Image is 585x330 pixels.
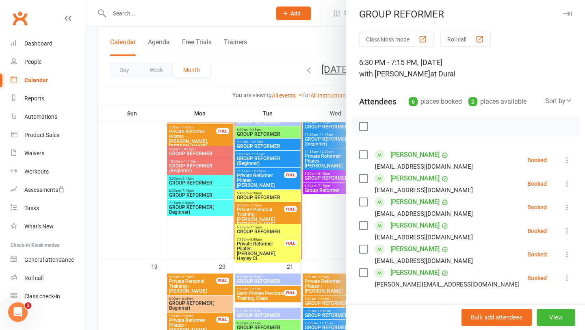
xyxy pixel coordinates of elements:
[24,150,44,156] div: Waivers
[409,97,418,106] div: 6
[24,168,49,175] div: Workouts
[11,108,86,126] a: Automations
[24,77,48,83] div: Calendar
[24,223,54,230] div: What's New
[527,252,547,257] div: Booked
[375,256,473,266] div: [EMAIL_ADDRESS][DOMAIN_NAME]
[8,302,28,322] iframe: Intercom live chat
[545,96,572,106] div: Sort by
[390,266,440,279] a: [PERSON_NAME]
[527,181,547,187] div: Booked
[359,57,572,80] div: 6:30 PM - 7:15 PM, [DATE]
[390,172,440,185] a: [PERSON_NAME]
[24,205,39,211] div: Tasks
[527,228,547,234] div: Booked
[390,195,440,208] a: [PERSON_NAME]
[11,71,86,89] a: Calendar
[390,243,440,256] a: [PERSON_NAME]
[11,199,86,217] a: Tasks
[24,95,44,102] div: Reports
[11,181,86,199] a: Assessments
[390,148,440,161] a: [PERSON_NAME]
[527,204,547,210] div: Booked
[11,126,86,144] a: Product Sales
[375,232,473,243] div: [EMAIL_ADDRESS][DOMAIN_NAME]
[11,269,86,287] a: Roll call
[25,302,31,309] span: 1
[359,69,430,78] span: with [PERSON_NAME]
[11,53,86,71] a: People
[24,113,57,120] div: Automations
[390,219,440,232] a: [PERSON_NAME]
[11,89,86,108] a: Reports
[11,35,86,53] a: Dashboard
[375,185,473,195] div: [EMAIL_ADDRESS][DOMAIN_NAME]
[24,275,43,281] div: Roll call
[375,161,473,172] div: [EMAIL_ADDRESS][DOMAIN_NAME]
[24,187,65,193] div: Assessments
[24,40,52,47] div: Dashboard
[24,59,41,65] div: People
[11,251,86,269] a: General attendance kiosk mode
[430,69,455,78] span: at Dural
[375,279,520,290] div: [PERSON_NAME][EMAIL_ADDRESS][DOMAIN_NAME]
[359,96,396,107] div: Attendees
[359,32,434,47] button: Class kiosk mode
[24,293,60,300] div: Class check-in
[527,157,547,163] div: Booked
[24,256,74,263] div: General attendance
[11,144,86,163] a: Waivers
[537,309,575,326] button: View
[468,96,526,107] div: places available
[409,96,462,107] div: places booked
[11,163,86,181] a: Workouts
[468,97,477,106] div: 2
[11,287,86,306] a: Class kiosk mode
[440,32,491,47] button: Roll call
[24,132,59,138] div: Product Sales
[375,208,473,219] div: [EMAIL_ADDRESS][DOMAIN_NAME]
[11,217,86,236] a: What's New
[10,8,30,28] a: Clubworx
[527,275,547,281] div: Booked
[461,309,532,326] button: Bulk add attendees
[346,9,585,20] div: GROUP REFORMER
